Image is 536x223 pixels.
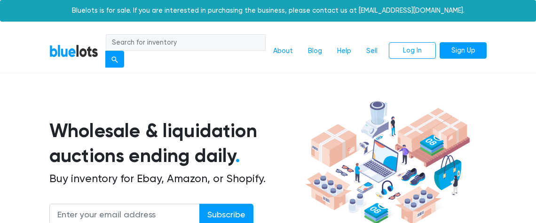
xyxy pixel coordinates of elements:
a: Help [330,42,359,60]
a: Sell [359,42,385,60]
a: Sign Up [440,42,487,59]
a: About [266,42,300,60]
h2: Buy inventory for Ebay, Amazon, or Shopify. [49,172,303,185]
a: BlueLots [49,44,98,58]
span: . [235,144,240,167]
input: Search for inventory [106,34,266,51]
a: Log In [389,42,436,59]
a: Blog [300,42,330,60]
h1: Wholesale & liquidation auctions ending daily [49,118,303,168]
